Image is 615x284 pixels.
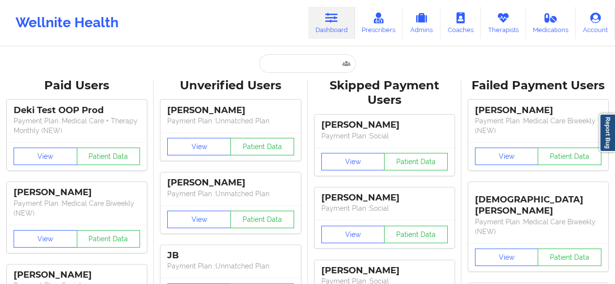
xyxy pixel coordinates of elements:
[481,7,526,39] a: Therapists
[14,187,140,198] div: [PERSON_NAME]
[538,148,601,165] button: Patient Data
[167,116,294,126] p: Payment Plan : Unmatched Plan
[308,7,355,39] a: Dashboard
[230,211,294,228] button: Patient Data
[321,131,448,141] p: Payment Plan : Social
[321,203,448,213] p: Payment Plan : Social
[321,226,385,243] button: View
[7,78,147,93] div: Paid Users
[355,7,403,39] a: Prescribers
[14,116,140,135] p: Payment Plan : Medical Care + Therapy Monthly (NEW)
[526,7,576,39] a: Medications
[475,105,601,116] div: [PERSON_NAME]
[599,114,615,152] a: Report Bug
[14,148,77,165] button: View
[14,269,140,281] div: [PERSON_NAME]
[230,138,294,155] button: Patient Data
[538,249,601,266] button: Patient Data
[384,153,448,170] button: Patient Data
[77,148,141,165] button: Patient Data
[321,192,448,203] div: [PERSON_NAME]
[167,211,231,228] button: View
[167,261,294,271] p: Payment Plan : Unmatched Plan
[475,187,601,217] div: [DEMOGRAPHIC_DATA][PERSON_NAME]
[475,148,539,165] button: View
[14,230,77,248] button: View
[475,116,601,135] p: Payment Plan : Medical Care Biweekly (NEW)
[315,78,455,108] div: Skipped Payment Users
[167,138,231,155] button: View
[14,105,140,116] div: Deki Test OOP Prod
[321,153,385,170] button: View
[321,265,448,276] div: [PERSON_NAME]
[167,177,294,188] div: [PERSON_NAME]
[167,105,294,116] div: [PERSON_NAME]
[440,7,481,39] a: Coaches
[321,119,448,131] div: [PERSON_NAME]
[167,250,294,261] div: JB
[403,7,440,39] a: Admins
[167,189,294,199] p: Payment Plan : Unmatched Plan
[160,78,300,93] div: Unverified Users
[384,226,448,243] button: Patient Data
[468,78,608,93] div: Failed Payment Users
[576,7,615,39] a: Account
[77,230,141,248] button: Patient Data
[475,217,601,236] p: Payment Plan : Medical Care Biweekly (NEW)
[14,199,140,218] p: Payment Plan : Medical Care Biweekly (NEW)
[475,249,539,266] button: View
